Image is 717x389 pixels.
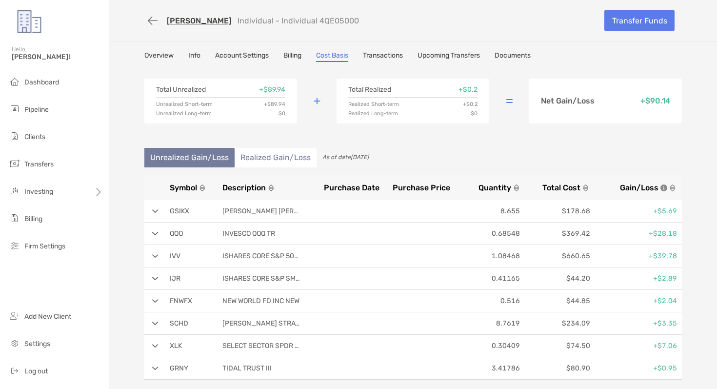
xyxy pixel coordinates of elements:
[170,317,209,329] p: SCHD
[152,232,159,236] img: arrow open row
[222,295,300,307] p: NEW WORLD FD INC NEW
[454,272,520,285] p: 0.41165
[268,184,275,191] img: sort
[24,133,45,141] span: Clients
[9,212,20,224] img: billing icon
[524,362,590,374] p: $80.90
[594,340,677,352] p: +$7.06
[152,254,159,258] img: arrow open row
[24,312,71,321] span: Add New Client
[594,295,677,307] p: +$2.04
[524,183,590,192] button: Total Cost
[152,209,159,213] img: arrow open row
[594,272,677,285] p: +$2.89
[222,183,310,192] button: Description
[393,183,450,192] span: Purchase Price
[582,184,589,191] img: sort
[170,295,209,307] p: FNWFX
[156,102,213,107] p: Unrealized Short-term
[144,51,174,62] a: Overview
[620,183,658,192] span: Gain/Loss
[222,227,300,240] p: INVESCO QQQ TR
[222,317,300,329] p: [PERSON_NAME] STRATEGIC TR
[264,102,285,107] p: + $89.94
[222,362,300,374] p: TIDAL TRUST III
[222,340,300,352] p: SELECT SECTOR SPDR TRUST
[222,183,266,192] span: Description
[524,295,590,307] p: $44.85
[24,242,65,250] span: Firm Settings
[9,365,20,376] img: logout icon
[324,183,379,192] span: Purchase Date
[156,86,206,93] p: Total Unrealized
[167,16,232,25] a: [PERSON_NAME]
[24,160,54,168] span: Transfers
[478,183,511,192] span: Quantity
[9,76,20,87] img: dashboard icon
[322,154,369,161] span: As of date [DATE]
[463,102,478,107] p: + $0.2
[348,111,398,116] p: Realized Long-term
[541,97,595,105] p: Net Gain/Loss
[454,295,520,307] p: 0.516
[348,102,399,107] p: Realized Short-term
[348,86,391,93] p: Total Realized
[454,317,520,329] p: 8.7619
[12,4,47,39] img: Zoe Logo
[24,340,50,348] span: Settings
[222,272,300,285] p: ISHARES CORE S&P SMALL CAP ETF
[524,272,590,285] p: $44.20
[316,51,348,62] a: Cost Basis
[170,340,209,352] p: XLK
[383,183,451,192] button: Purchase Price
[144,148,235,167] li: Unrealized Gain/Loss
[524,250,590,262] p: $660.65
[170,272,209,285] p: IJR
[594,362,677,374] p: +$0.95
[170,183,219,192] button: Symbol
[495,51,531,62] a: Documents
[199,184,206,191] img: sort
[454,183,520,192] button: Quantity
[170,183,197,192] span: Symbol
[279,111,285,116] p: $0
[513,184,520,191] img: sort
[524,205,590,217] p: $178.68
[524,340,590,352] p: $74.50
[418,51,480,62] a: Upcoming Transfers
[593,183,676,192] button: Gain/Lossicon info
[363,51,403,62] a: Transactions
[314,183,379,192] button: Purchase Date
[542,183,580,192] span: Total Cost
[454,227,520,240] p: 0.68548
[152,299,159,303] img: arrow open row
[458,86,478,93] p: + $0.2
[9,158,20,169] img: transfers icon
[9,103,20,115] img: pipeline icon
[170,227,209,240] p: QQQ
[9,240,20,251] img: firm-settings icon
[152,344,159,348] img: arrow open row
[156,111,212,116] p: Unrealized Long-term
[594,317,677,329] p: +$3.35
[24,367,48,375] span: Log out
[471,111,478,116] p: $0
[152,367,159,370] img: arrow open row
[594,227,677,240] p: +$28.18
[640,97,670,105] p: + $90.14
[222,250,300,262] p: ISHARES CORE S&P 500 ETF
[454,205,520,217] p: 8.655
[454,340,520,352] p: 0.30409
[524,227,590,240] p: $369.42
[9,337,20,349] img: settings icon
[24,105,49,114] span: Pipeline
[669,184,676,191] img: sort
[9,130,20,142] img: clients icon
[170,250,209,262] p: IVV
[24,78,59,86] span: Dashboard
[9,310,20,322] img: add_new_client icon
[9,185,20,197] img: investing icon
[235,148,317,167] li: Realized Gain/Loss
[24,187,53,196] span: Investing
[454,250,520,262] p: 1.08468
